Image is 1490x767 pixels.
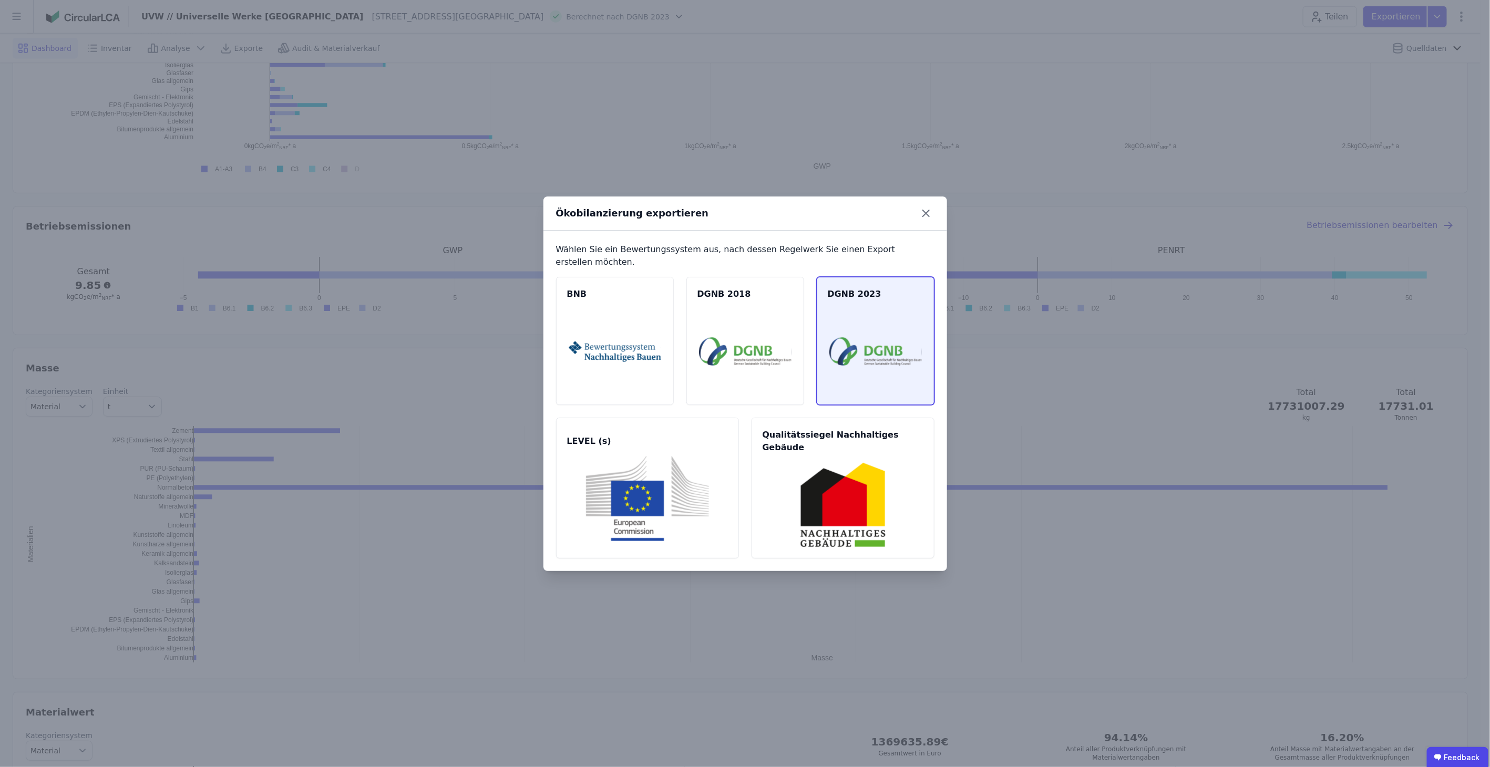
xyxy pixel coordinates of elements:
[569,456,726,541] img: levels
[556,206,709,221] div: Ökobilanzierung exportieren
[556,243,934,268] div: Wählen Sie ein Bewertungssystem aus, nach dessen Regelwerk Sie einen Export erstellen möchten.
[763,429,923,454] span: Qualitätssiegel Nachhaltiges Gebäude
[697,288,793,300] span: DGNB 2018
[567,435,728,448] span: LEVEL (s)
[699,309,792,394] img: dgnb18
[829,309,922,394] img: dgnb23
[764,462,922,547] img: qng
[828,288,923,300] span: DGNB 2023
[569,309,661,394] img: bnb
[567,288,663,300] span: BNB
